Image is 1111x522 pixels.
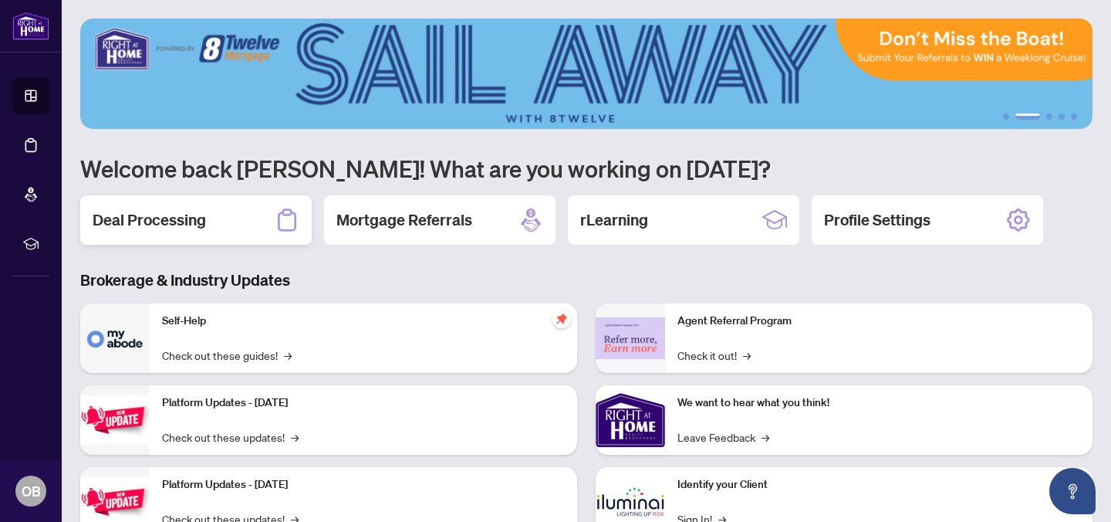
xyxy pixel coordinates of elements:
button: 5 [1071,114,1077,120]
a: Leave Feedback→ [677,429,769,446]
img: Agent Referral Program [596,317,665,360]
p: Platform Updates - [DATE] [162,476,565,493]
button: 4 [1059,114,1065,120]
img: Self-Help [80,303,150,373]
span: → [284,347,292,364]
span: → [291,429,299,446]
h2: rLearning [580,209,648,231]
img: logo [12,12,49,40]
img: Platform Updates - July 21, 2025 [80,395,150,444]
p: We want to hear what you think! [677,395,1080,412]
button: 2 [1015,114,1040,120]
p: Self-Help [162,313,565,330]
p: Platform Updates - [DATE] [162,395,565,412]
p: Agent Referral Program [677,313,1080,330]
h2: Mortgage Referrals [336,209,472,231]
a: Check out these guides!→ [162,347,292,364]
h1: Welcome back [PERSON_NAME]! What are you working on [DATE]? [80,154,1092,183]
a: Check it out!→ [677,347,751,364]
button: Open asap [1049,468,1096,514]
span: → [761,429,769,446]
h2: Profile Settings [824,209,930,231]
a: Check out these updates!→ [162,429,299,446]
img: We want to hear what you think! [596,385,665,455]
img: Slide 1 [80,19,1092,129]
span: pushpin [552,310,571,328]
button: 1 [1003,114,1009,120]
h3: Brokerage & Industry Updates [80,269,1092,291]
h2: Deal Processing [93,209,206,231]
button: 3 [1046,114,1052,120]
p: Identify your Client [677,476,1080,493]
span: → [743,347,751,364]
span: OB [22,480,41,502]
